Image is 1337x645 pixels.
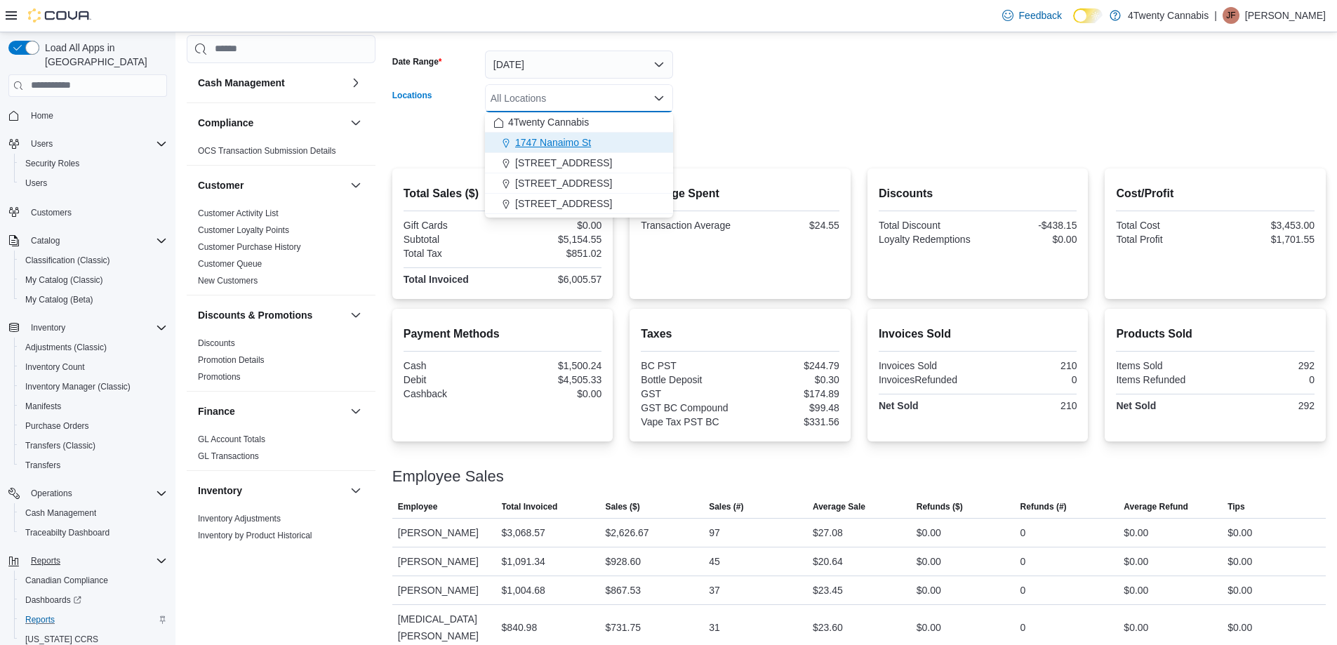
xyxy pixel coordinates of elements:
[1020,524,1026,541] div: 0
[1116,326,1315,343] h2: Products Sold
[25,594,81,606] span: Dashboards
[25,527,109,538] span: Traceabilty Dashboard
[198,404,235,418] h3: Finance
[25,361,85,373] span: Inventory Count
[1073,23,1074,24] span: Dark Mode
[25,135,58,152] button: Users
[515,176,612,190] span: [STREET_ADDRESS]
[198,434,265,445] span: GL Account Totals
[1214,7,1217,24] p: |
[879,220,975,231] div: Total Discount
[20,592,87,609] a: Dashboards
[25,203,167,220] span: Customers
[198,531,312,540] a: Inventory by Product Historical
[14,270,173,290] button: My Catalog (Classic)
[198,308,345,322] button: Discounts & Promotions
[980,360,1077,371] div: 210
[198,276,258,286] a: New Customers
[198,451,259,462] span: GL Transactions
[392,90,432,101] label: Locations
[198,484,242,498] h3: Inventory
[187,142,375,165] div: Compliance
[198,451,259,461] a: GL Transactions
[25,158,79,169] span: Security Roles
[20,398,167,415] span: Manifests
[187,431,375,470] div: Finance
[743,360,839,371] div: $244.79
[743,388,839,399] div: $174.89
[20,272,167,288] span: My Catalog (Classic)
[3,318,173,338] button: Inventory
[25,485,167,502] span: Operations
[198,178,345,192] button: Customer
[1124,619,1148,636] div: $0.00
[347,403,364,420] button: Finance
[505,360,601,371] div: $1,500.24
[198,241,301,253] span: Customer Purchase History
[392,468,504,485] h3: Employee Sales
[25,575,108,586] span: Canadian Compliance
[198,338,235,349] span: Discounts
[25,552,167,569] span: Reports
[14,397,173,416] button: Manifests
[25,319,167,336] span: Inventory
[980,220,1077,231] div: -$438.15
[505,388,601,399] div: $0.00
[1228,619,1252,636] div: $0.00
[1116,220,1212,231] div: Total Cost
[20,611,60,628] a: Reports
[25,107,167,124] span: Home
[25,319,71,336] button: Inventory
[198,484,345,498] button: Inventory
[20,339,112,356] a: Adjustments (Classic)
[709,501,743,512] span: Sales (#)
[1124,524,1148,541] div: $0.00
[31,110,53,121] span: Home
[404,220,500,231] div: Gift Cards
[505,274,601,285] div: $6,005.57
[25,614,55,625] span: Reports
[879,326,1077,343] h2: Invoices Sold
[605,553,641,570] div: $928.60
[997,1,1067,29] a: Feedback
[1020,501,1067,512] span: Refunds (#)
[25,107,59,124] a: Home
[20,155,167,172] span: Security Roles
[879,374,975,385] div: InvoicesRefunded
[505,234,601,245] div: $5,154.55
[347,482,364,499] button: Inventory
[917,553,941,570] div: $0.00
[198,76,285,90] h3: Cash Management
[25,274,103,286] span: My Catalog (Classic)
[879,234,975,245] div: Loyalty Redemptions
[743,220,839,231] div: $24.55
[502,501,558,512] span: Total Invoiced
[25,232,167,249] span: Catalog
[347,114,364,131] button: Compliance
[198,225,289,236] span: Customer Loyalty Points
[25,135,167,152] span: Users
[20,378,167,395] span: Inventory Manager (Classic)
[20,437,101,454] a: Transfers (Classic)
[502,582,545,599] div: $1,004.68
[392,576,496,604] div: [PERSON_NAME]
[641,388,737,399] div: GST
[980,374,1077,385] div: 0
[813,619,843,636] div: $23.60
[1218,220,1315,231] div: $3,453.00
[20,175,53,192] a: Users
[485,112,673,133] button: 4Twenty Cannabis
[20,611,167,628] span: Reports
[508,115,589,129] span: 4Twenty Cannabis
[14,338,173,357] button: Adjustments (Classic)
[198,434,265,444] a: GL Account Totals
[198,208,279,218] a: Customer Activity List
[917,524,941,541] div: $0.00
[1218,374,1315,385] div: 0
[485,173,673,194] button: [STREET_ADDRESS]
[31,235,60,246] span: Catalog
[198,513,281,524] span: Inventory Adjustments
[20,457,167,474] span: Transfers
[502,553,545,570] div: $1,091.34
[14,357,173,377] button: Inventory Count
